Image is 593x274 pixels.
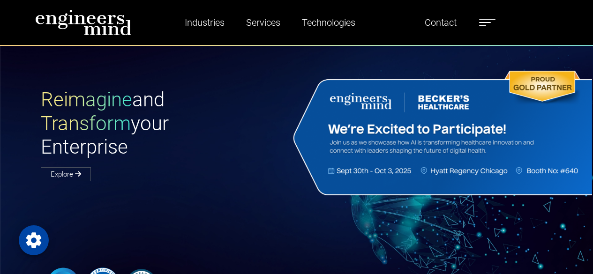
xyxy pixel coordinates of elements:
[41,88,297,159] h1: and your Enterprise
[35,9,132,36] img: logo
[41,167,91,181] a: Explore
[290,68,593,198] img: Website Banner
[242,12,284,33] a: Services
[421,12,460,33] a: Contact
[41,88,132,111] span: Reimagine
[181,12,228,33] a: Industries
[41,112,131,135] span: Transform
[298,12,359,33] a: Technologies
